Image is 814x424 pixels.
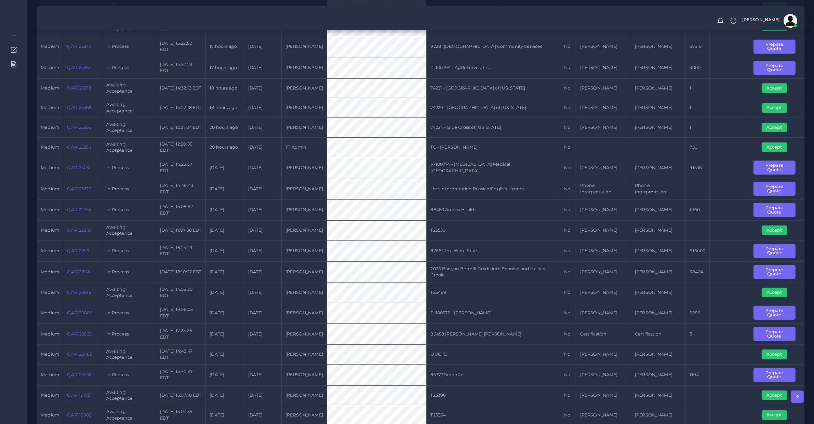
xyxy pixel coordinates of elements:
td: 74231 - [GEOGRAPHIC_DATA] of [US_STATE] [427,78,560,98]
td: [PERSON_NAME] [281,324,327,345]
td: 85777 SmithRx [427,364,560,385]
span: medium [41,393,59,398]
td: 18 hours ago [206,78,244,98]
td: [PERSON_NAME] [631,36,686,57]
td: 2026 Banyan Benefit Guide into Spanish and Haitian Creole [427,261,560,283]
td: [PERSON_NAME] [631,302,686,324]
td: Awaiting Acceptance [102,221,156,241]
span: medium [41,105,59,110]
a: Prepare Quote [753,186,800,191]
td: [DATE] 15:08:42 EDT [156,200,205,221]
td: [DATE] [244,261,281,283]
span: medium [41,186,59,191]
td: 74229 - [GEOGRAPHIC_DATA] of [US_STATE] [427,98,560,118]
td: [PERSON_NAME] [631,385,686,405]
td: 1 [686,78,709,98]
td: [DATE] 14:22:18 EDT [156,98,205,118]
td: 1 [686,118,709,137]
td: No [560,118,576,137]
a: [PERSON_NAME]avatar [739,14,800,28]
td: [PERSON_NAME] [281,364,327,385]
td: In Process [102,324,156,345]
td: [PERSON_NAME] [281,345,327,365]
td: [PERSON_NAME] [631,364,686,385]
td: [PERSON_NAME] [576,98,631,118]
td: Awaiting Acceptance [102,137,156,157]
td: [DATE] [206,261,244,283]
td: [DATE] 11:07:38 EDT [156,221,205,241]
td: [DATE] 12:31:04 EDT [156,118,205,137]
button: Accept [762,350,787,359]
span: medium [41,145,59,150]
td: [DATE] 15:22:50 EDT [156,36,205,57]
a: QAR118802 [67,412,91,418]
td: T23396 [427,385,560,405]
td: [PERSON_NAME] [281,78,327,98]
td: Certification [631,324,686,345]
td: No [560,283,576,302]
td: P-100575 - [PERSON_NAME] [427,302,560,324]
td: No [560,302,576,324]
td: 88483 Anovia Health [427,200,560,221]
td: No [560,364,576,385]
td: 57510 [686,36,709,57]
td: [DATE] [206,240,244,261]
span: medium [41,44,59,49]
td: 87661 The Write Stuff [427,240,560,261]
button: Prepare Quote [753,61,796,75]
a: QAR120918 [67,290,91,295]
td: 38404 [686,261,709,283]
td: [PERSON_NAME] [631,261,686,283]
button: Prepare Quote [753,40,796,54]
td: [PERSON_NAME] [576,36,631,57]
td: T23489 [427,283,560,302]
td: [DATE] 14:57:29 EDT [156,57,205,78]
a: Accept [762,85,792,90]
td: [PERSON_NAME] [281,200,327,221]
td: [PERSON_NAME] [631,283,686,302]
td: [DATE] [244,200,281,221]
td: [DATE] [244,324,281,345]
td: [PERSON_NAME] [576,57,631,78]
td: 17 hours ago [206,36,244,57]
a: QAR125372 [67,85,91,91]
td: No [560,78,576,98]
td: [PERSON_NAME] [631,98,686,118]
td: No [560,178,576,200]
img: avatar [784,14,797,28]
td: [DATE] [206,200,244,221]
a: QAR125379 [67,44,91,49]
td: Awaiting Acceptance [102,98,156,118]
td: In Process [102,302,156,324]
span: medium [41,412,59,418]
td: [DATE] 14:32:13 EDT [156,78,205,98]
td: No [560,137,576,157]
td: 20 hours ago [206,137,244,157]
span: medium [41,331,59,337]
td: Certification [576,324,631,345]
td: [PERSON_NAME] [281,36,327,57]
span: medium [41,248,59,253]
button: Prepare Quote [753,182,796,196]
a: Accept [762,228,792,233]
td: [DATE] [244,221,281,241]
a: QAR125356 [67,125,91,130]
td: [PERSON_NAME] [281,178,327,200]
td: 18 hours ago [206,98,244,118]
button: Accept [762,288,787,297]
span: medium [41,207,59,212]
button: Prepare Quote [753,327,796,341]
td: No [560,200,576,221]
td: [PERSON_NAME] [631,221,686,241]
td: In Process [102,364,156,385]
span: medium [41,228,59,233]
td: [PERSON_NAME] [631,157,686,178]
td: TC - [PERSON_NAME] [427,137,560,157]
td: [DATE] [244,157,281,178]
td: 1194 [686,364,709,385]
td: 92281 [DEMOGRAPHIC_DATA] Community Services [427,36,560,57]
td: [DATE] [206,345,244,365]
button: Prepare Quote [753,244,796,258]
a: Prepare Quote [753,269,800,274]
td: Live Interpretation Russian/English Urgent [427,178,560,200]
